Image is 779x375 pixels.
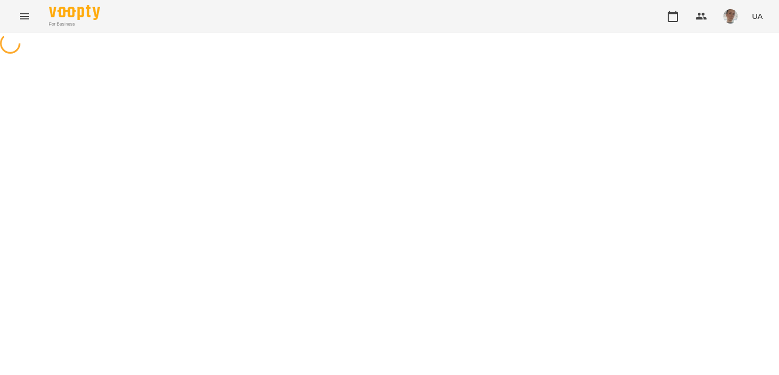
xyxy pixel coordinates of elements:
[752,11,763,21] span: UA
[748,7,767,26] button: UA
[49,21,100,28] span: For Business
[49,5,100,20] img: Voopty Logo
[12,4,37,29] button: Menu
[723,9,738,24] img: 4dd45a387af7859874edf35ff59cadb1.jpg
